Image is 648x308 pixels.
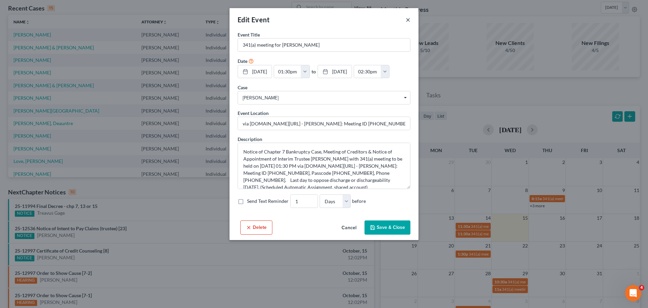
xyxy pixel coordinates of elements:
[238,136,262,143] label: Description
[336,221,362,235] button: Cancel
[238,65,272,78] a: [DATE]
[238,16,270,24] span: Edit Event
[238,110,269,117] label: Event Location
[312,68,316,75] label: to
[243,94,405,101] span: [PERSON_NAME]
[352,198,366,205] span: before
[364,220,410,235] button: Save & Close
[238,57,247,65] label: Date
[354,65,381,78] input: -- : --
[291,195,318,208] input: --
[625,285,641,301] iframe: Intercom live chat
[406,16,410,24] button: ×
[238,84,247,91] label: Case
[247,198,289,205] label: Send Text Reminder
[240,220,272,235] button: Delete
[274,65,301,78] input: -- : --
[639,285,644,290] span: 4
[318,65,352,78] a: [DATE]
[238,91,410,104] span: Select box activate
[238,117,410,130] input: Enter location...
[238,39,410,51] input: Enter event name...
[238,32,260,38] span: Event Title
